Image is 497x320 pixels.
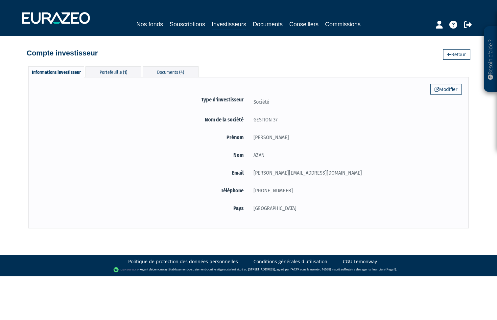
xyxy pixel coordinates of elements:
[248,169,462,177] div: [PERSON_NAME][EMAIL_ADDRESS][DOMAIN_NAME]
[28,66,84,77] div: Informations investisseur
[248,186,462,195] div: [PHONE_NUMBER]
[85,66,141,77] div: Portefeuille (1)
[153,267,168,272] a: Lemonway
[344,267,396,272] a: Registre des agents financiers (Regafi)
[35,186,248,195] label: Téléphone
[430,84,462,95] a: Modifier
[136,20,163,29] a: Nos fonds
[325,20,361,29] a: Commissions
[143,66,199,77] div: Documents (4)
[35,116,248,124] label: Nom de la société
[35,151,248,159] label: Nom
[253,20,283,29] a: Documents
[248,204,462,212] div: [GEOGRAPHIC_DATA]
[35,169,248,177] label: Email
[35,204,248,212] label: Pays
[27,49,98,57] h4: Compte investisseur
[113,267,139,273] img: logo-lemonway.png
[212,20,246,30] a: Investisseurs
[248,98,462,106] div: Société
[170,20,205,29] a: Souscriptions
[248,133,462,141] div: [PERSON_NAME]
[248,151,462,159] div: AZAN
[248,116,462,124] div: GESTION 37
[253,258,327,265] a: Conditions générales d'utilisation
[487,30,494,89] p: Besoin d'aide ?
[289,20,319,29] a: Conseillers
[443,49,470,60] a: Retour
[35,133,248,141] label: Prénom
[343,258,377,265] a: CGU Lemonway
[128,258,238,265] a: Politique de protection des données personnelles
[22,12,90,24] img: 1732889491-logotype_eurazeo_blanc_rvb.png
[35,96,248,104] label: Type d'investisseur
[7,267,490,273] div: - Agent de (établissement de paiement dont le siège social est situé au [STREET_ADDRESS], agréé p...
